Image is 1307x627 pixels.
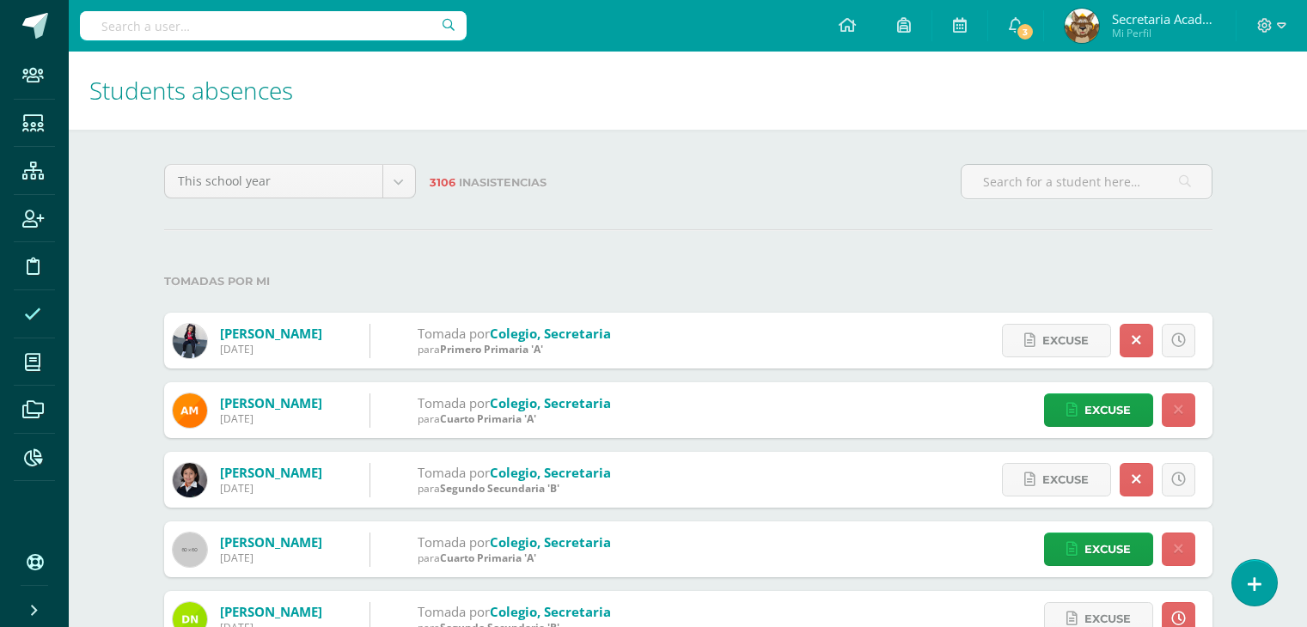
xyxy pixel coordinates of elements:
[490,464,611,481] a: Colegio, Secretaria
[178,165,370,198] span: This school year
[220,603,322,620] a: [PERSON_NAME]
[173,393,207,428] img: 5379402f8f87b5e06a0812df8d49d961.png
[430,176,455,189] span: 3106
[220,533,322,551] a: [PERSON_NAME]
[220,411,322,426] div: [DATE]
[220,481,322,496] div: [DATE]
[220,464,322,481] a: [PERSON_NAME]
[440,481,559,496] span: Segundo Secundaria 'B'
[173,324,207,358] img: aa829b3910990488704216cfc87d1d7b.png
[1042,464,1089,496] span: Excuse
[1084,394,1131,426] span: Excuse
[1112,26,1215,40] span: Mi Perfil
[1016,22,1035,41] span: 3
[440,411,536,426] span: Cuarto Primaria 'A'
[164,264,1212,299] label: Tomadas por mi
[418,394,490,411] span: Tomada por
[1065,9,1099,43] img: d6a28b792dbf0ce41b208e57d9de1635.png
[220,342,322,356] div: [DATE]
[418,411,611,426] div: para
[418,551,611,565] div: para
[1002,463,1111,496] a: Excuse
[1084,533,1131,565] span: Excuse
[1002,324,1111,357] a: Excuse
[220,325,322,342] a: [PERSON_NAME]
[459,176,547,189] span: Inasistencias
[1044,393,1153,427] a: Excuse
[440,342,543,356] span: Primero Primaria 'A'
[418,533,490,551] span: Tomada por
[1112,10,1215,27] span: Secretaria Académica
[440,551,536,565] span: Cuarto Primaria 'A'
[220,551,322,565] div: [DATE]
[89,74,293,107] span: Students absences
[173,533,207,567] img: 60x60
[490,394,611,411] a: Colegio, Secretaria
[418,481,611,496] div: para
[165,165,415,198] a: This school year
[418,603,490,620] span: Tomada por
[80,11,467,40] input: Search a user…
[490,325,611,342] a: Colegio, Secretaria
[490,603,611,620] a: Colegio, Secretaria
[1042,325,1089,356] span: Excuse
[962,165,1212,198] input: Search for a student here…
[220,394,322,411] a: [PERSON_NAME]
[490,533,611,551] a: Colegio, Secretaria
[418,342,611,356] div: para
[418,325,490,342] span: Tomada por
[418,464,490,481] span: Tomada por
[1044,533,1153,566] a: Excuse
[173,463,207,497] img: 550ceb7a43fe4d53c0817d1c3d4c5f56.png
